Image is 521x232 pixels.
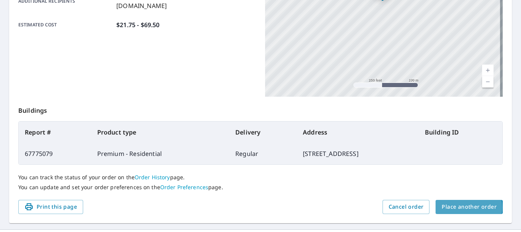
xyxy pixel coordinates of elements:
th: Building ID [419,122,502,143]
span: Cancel order [389,202,424,212]
button: Cancel order [383,200,430,214]
a: Order History [135,174,170,181]
p: You can track the status of your order on the page. [18,174,503,181]
th: Product type [91,122,230,143]
p: $21.75 - $69.50 [116,20,159,29]
p: You can update and set your order preferences on the page. [18,184,503,191]
a: Order Preferences [160,183,208,191]
span: Print this page [24,202,77,212]
span: Place another order [442,202,497,212]
p: Estimated cost [18,20,113,29]
a: Current Level 17, Zoom Out [482,76,494,88]
td: Regular [229,143,297,164]
th: Delivery [229,122,297,143]
th: Address [297,122,419,143]
td: 67775079 [19,143,91,164]
th: Report # [19,122,91,143]
button: Print this page [18,200,83,214]
p: Buildings [18,97,503,121]
td: Premium - Residential [91,143,230,164]
button: Place another order [436,200,503,214]
td: [STREET_ADDRESS] [297,143,419,164]
a: Current Level 17, Zoom In [482,65,494,76]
